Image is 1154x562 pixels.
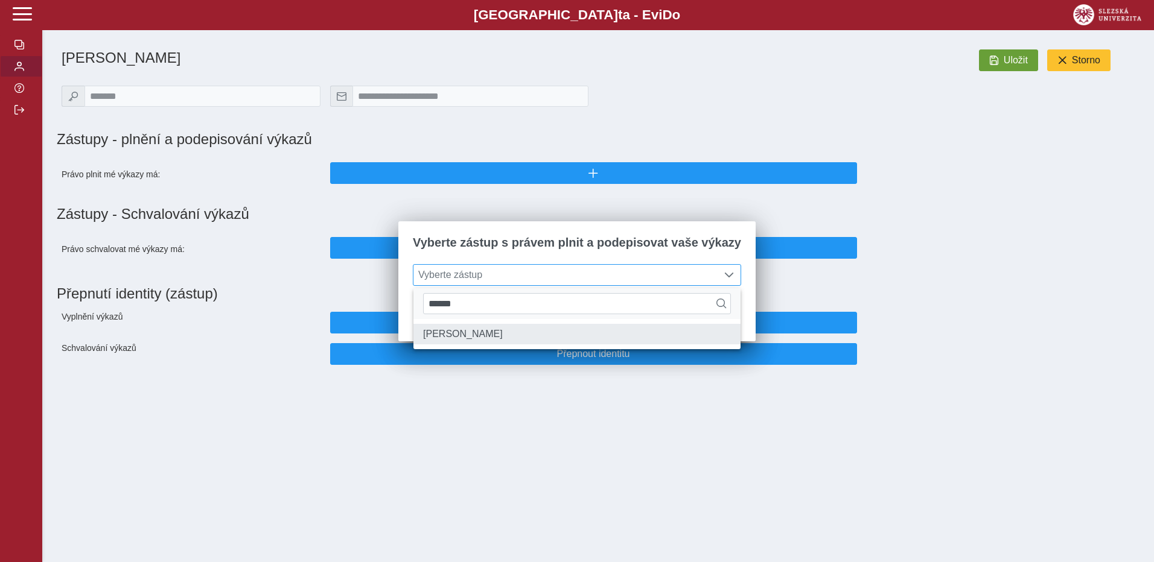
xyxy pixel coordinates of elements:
b: [GEOGRAPHIC_DATA] a - Evi [36,7,1118,23]
h1: Přepnutí identity (zástup) [57,280,1130,307]
span: Uložit [1004,55,1028,66]
div: Právo plnit mé výkazy má: [57,157,325,191]
button: Storno [1047,49,1111,71]
span: Vyberte zástup [413,265,718,285]
button: Přepnout identitu [330,343,857,365]
span: D [662,7,672,22]
span: Vyberte zástup s právem plnit a podepisovat vaše výkazy [413,236,741,250]
h1: [PERSON_NAME] [62,49,767,66]
span: Přepnout identitu [340,317,847,328]
button: Přepnout identitu [330,312,857,333]
span: o [672,7,681,22]
span: Přepnout identitu [340,349,847,359]
div: Právo schvalovat mé výkazy má: [57,232,325,266]
img: logo_web_su.png [1073,4,1141,25]
div: Vyplnění výkazů [57,307,325,338]
div: Schvalování výkazů [57,338,325,370]
span: t [618,7,622,22]
h1: Zástupy - plnění a podepisování výkazů [57,131,767,148]
span: Storno [1072,55,1100,66]
li: Jiří Pokora [413,324,741,344]
h1: Zástupy - Schvalování výkazů [57,206,1140,223]
button: Uložit [979,49,1038,71]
